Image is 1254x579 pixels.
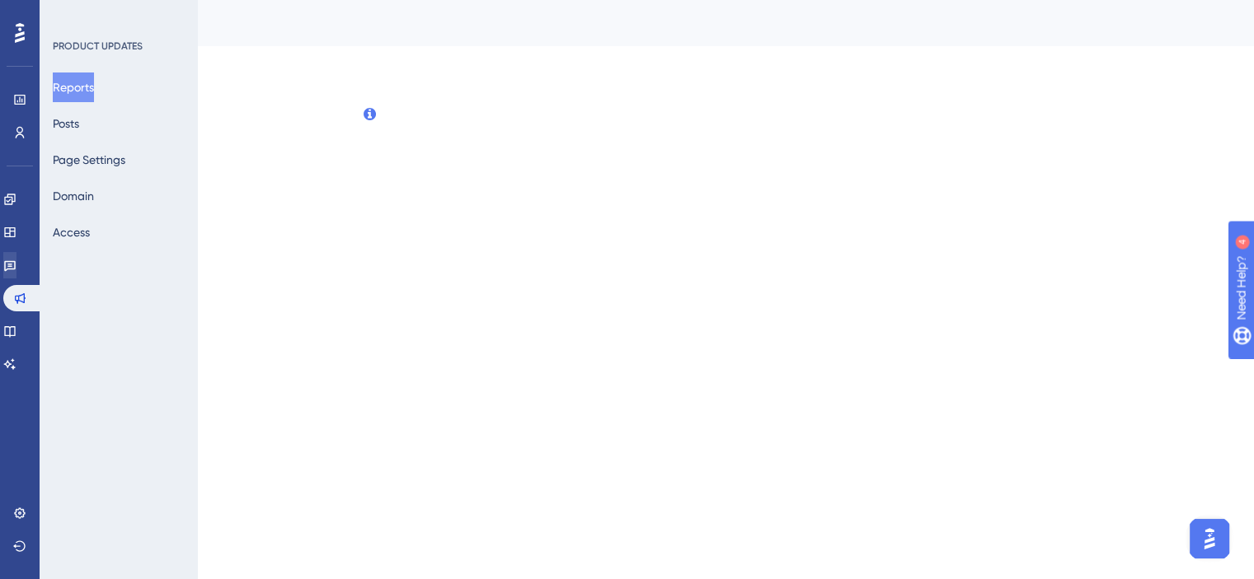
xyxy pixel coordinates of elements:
[53,217,90,247] button: Access
[53,109,79,138] button: Posts
[53,72,94,102] button: Reports
[115,8,120,21] div: 4
[53,40,143,53] div: PRODUCT UPDATES
[39,4,103,24] span: Need Help?
[53,145,125,175] button: Page Settings
[53,181,94,211] button: Domain
[1185,514,1234,563] iframe: UserGuiding AI Assistant Launcher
